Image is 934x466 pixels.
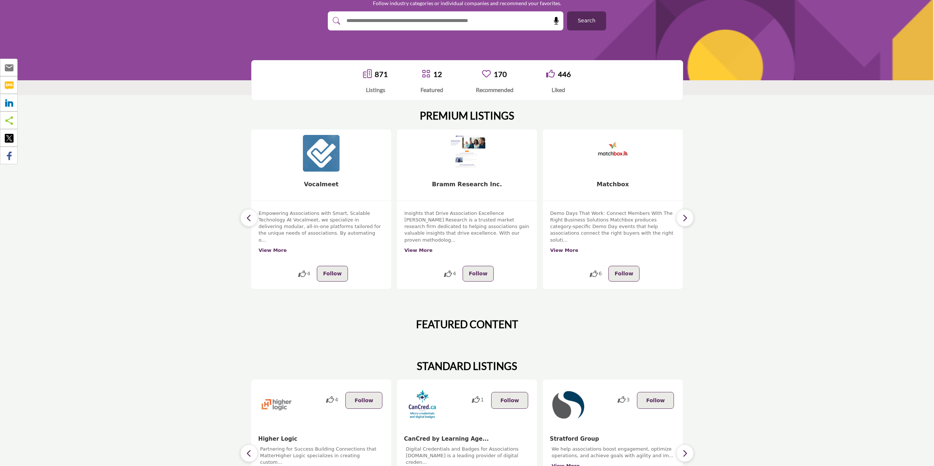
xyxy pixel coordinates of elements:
[355,397,373,403] span: Follow
[417,360,517,373] h2: STANDARD LISTINGS
[317,266,348,282] button: Follow
[567,11,606,30] button: Search
[406,388,439,421] img: CanCred by Learning Age...
[550,247,578,253] a: View More
[469,271,488,276] span: Follow
[550,210,675,260] div: Demo Days That Work: Connect Members With The Right Business Solutions Matchbox produces category...
[500,397,519,403] span: Follow
[432,181,502,188] a: Bramm Research Inc.
[626,396,630,404] span: 3
[546,69,555,78] i: Go to Liked
[307,270,310,278] span: 4
[323,271,342,276] span: Follow
[646,397,665,403] span: Follow
[578,17,595,25] span: Search
[558,70,571,78] a: 446
[598,270,602,278] span: 6
[375,70,388,78] a: 871
[491,392,528,409] button: Follow
[259,247,287,253] a: View More
[422,69,430,79] a: Go to Featured
[404,210,530,260] div: Insights that Drive Association Excellence [PERSON_NAME] Research is a trusted market research fi...
[404,247,433,253] a: View More
[550,436,599,442] a: Stratford Group
[637,392,674,409] button: Follow
[494,70,507,78] a: 170
[594,135,631,172] img: Matchbox
[546,85,571,94] div: Liked
[404,436,489,442] a: CanCred by Learning Age...
[416,318,518,331] h2: FEATURED CONTENT
[481,396,484,404] span: 1
[303,135,340,172] img: Vocalmeet
[608,266,640,282] button: Follow
[345,392,382,409] button: Follow
[433,70,442,78] a: 12
[259,210,384,260] div: Empowering Associations with Smart, Scalable Technology At Vocalmeet, we specialize in delivering...
[476,85,514,94] div: Recommended
[258,436,297,442] a: Higher Logic
[260,388,293,421] img: Higher Logic
[482,69,491,79] a: Go to Recommended
[615,271,633,276] span: Follow
[463,266,494,282] button: Follow
[453,270,456,278] span: 4
[597,181,629,188] a: Matchbox
[304,181,338,188] a: Vocalmeet
[420,85,443,94] div: Featured
[552,388,585,421] img: Stratford Group
[335,396,338,404] span: 4
[420,110,514,122] h2: PREMIUM LISTINGS
[449,135,485,172] img: Bramm Research Inc.
[363,85,388,94] div: Listings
